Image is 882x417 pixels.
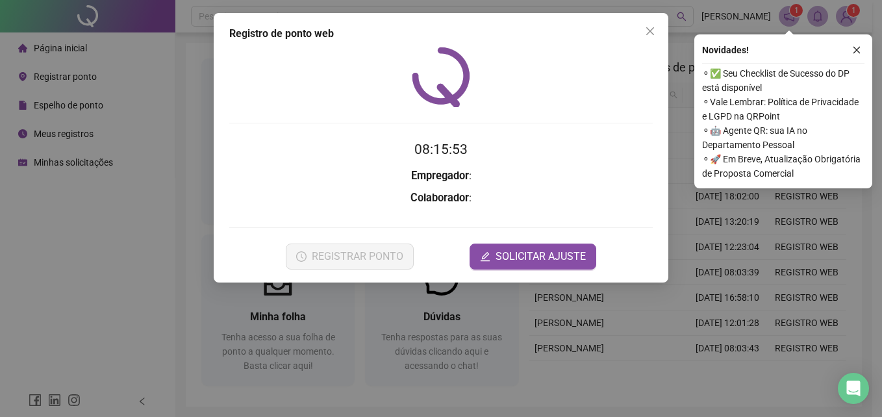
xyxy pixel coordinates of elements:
[852,45,861,55] span: close
[229,26,653,42] div: Registro de ponto web
[702,152,864,181] span: ⚬ 🚀 Em Breve, Atualização Obrigatória de Proposta Comercial
[702,95,864,123] span: ⚬ Vale Lembrar: Política de Privacidade e LGPD na QRPoint
[702,43,749,57] span: Novidades !
[480,251,490,262] span: edit
[411,170,469,182] strong: Empregador
[640,21,661,42] button: Close
[645,26,655,36] span: close
[229,168,653,184] h3: :
[229,190,653,207] h3: :
[702,66,864,95] span: ⚬ ✅ Seu Checklist de Sucesso do DP está disponível
[470,244,596,270] button: editSOLICITAR AJUSTE
[412,47,470,107] img: QRPoint
[702,123,864,152] span: ⚬ 🤖 Agente QR: sua IA no Departamento Pessoal
[286,244,414,270] button: REGISTRAR PONTO
[410,192,469,204] strong: Colaborador
[414,142,468,157] time: 08:15:53
[496,249,586,264] span: SOLICITAR AJUSTE
[838,373,869,404] div: Open Intercom Messenger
